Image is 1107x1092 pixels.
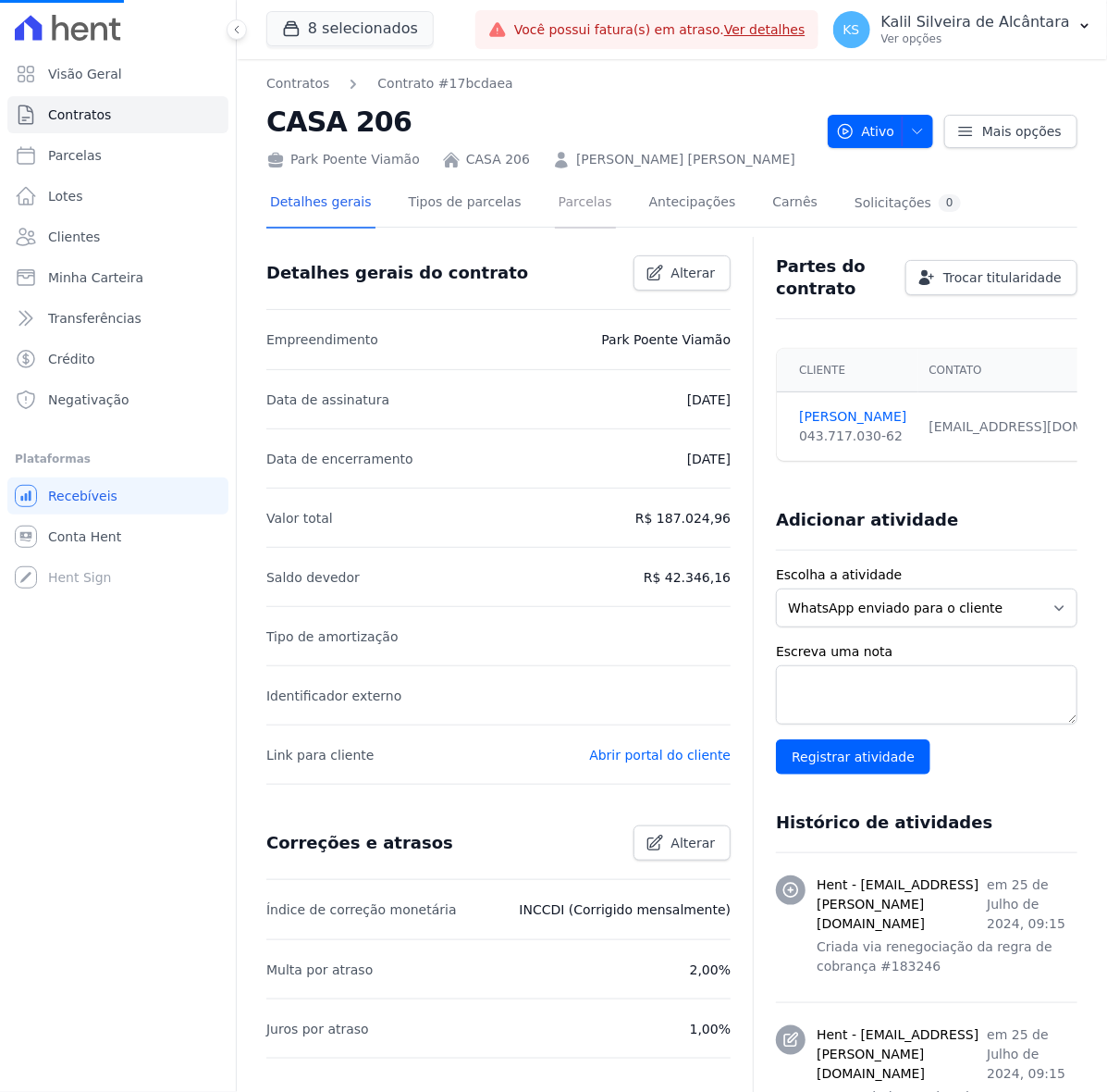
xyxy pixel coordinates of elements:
[724,22,806,37] a: Ver detalhes
[633,255,732,291] a: Alterar
[266,832,453,854] h3: Correções e atrasos
[266,74,329,93] a: Contratos
[799,407,906,427] a: [PERSON_NAME]
[939,194,961,212] div: 0
[776,509,958,531] h3: Adicionar atividade
[48,146,102,165] span: Parcelas
[7,300,228,337] a: Transferências
[7,96,228,133] a: Contratos
[690,1018,731,1040] p: 1,00%
[982,122,1062,141] span: Mais opções
[405,180,525,229] a: Tipos de parcelas
[836,115,895,148] span: Ativo
[7,478,228,515] a: Recebíveis
[266,101,813,143] h2: CASA 206
[48,527,121,546] span: Conta Hent
[48,268,143,287] span: Minha Carteira
[7,56,228,93] a: Visão Geral
[671,834,716,852] span: Alterar
[48,487,117,505] span: Recebíveis
[7,341,228,378] a: Crédito
[555,180,616,229] a: Parcelas
[987,875,1077,934] p: em 25 de Julho de 2024, 09:15
[377,74,512,93] a: Contrato #17bcdaea
[266,959,373,981] p: Multa por atraso
[687,389,731,411] p: [DATE]
[589,748,731,763] a: Abrir portal do cliente
[7,381,228,418] a: Negativação
[266,11,434,46] button: 8 selecionados
[776,642,1077,662] label: Escreva uma nota
[466,150,530,169] a: CASA 206
[881,31,1070,46] p: Ver opções
[881,13,1070,31] p: Kalil Silveira de Alcântara
[776,255,891,300] h3: Partes do contrato
[7,518,228,555] a: Conta Hent
[817,937,1077,976] p: Criada via renegociação da regra de cobrança #183246
[514,20,806,40] span: Você possui fatura(s) em atraso.
[687,448,731,470] p: [DATE]
[266,150,420,169] div: Park Poente Viamão
[776,812,992,834] h3: Histórico de atividades
[818,4,1107,56] button: KS Kalil Silveira de Alcântara Ver opções
[601,329,731,351] p: Park Poente Viamão
[266,685,401,707] p: Identificador externo
[266,329,378,351] p: Empreendimento
[769,180,821,229] a: Carnês
[266,262,528,284] h3: Detalhes gerais do contrato
[266,180,375,229] a: Detalhes gerais
[266,507,333,529] p: Valor total
[266,448,413,470] p: Data de encerramento
[635,507,731,529] p: R$ 187.024,96
[644,566,731,589] p: R$ 42.346,16
[576,150,795,169] a: [PERSON_NAME] [PERSON_NAME]
[776,565,1077,585] label: Escolha a atividade
[7,259,228,296] a: Minha Carteira
[266,626,399,648] p: Tipo de amortização
[7,218,228,255] a: Clientes
[266,744,374,766] p: Link para cliente
[817,1025,987,1084] h3: Hent - [EMAIL_ADDRESS][PERSON_NAME][DOMAIN_NAME]
[828,115,934,148] button: Ativo
[48,105,111,124] span: Contratos
[48,391,129,409] span: Negativação
[817,875,987,934] h3: Hent - [EMAIL_ADDRESS][PERSON_NAME][DOMAIN_NAME]
[799,427,906,446] div: 043.717.030-62
[855,194,961,212] div: Solicitações
[266,566,360,589] p: Saldo devedor
[690,959,731,981] p: 2,00%
[7,137,228,174] a: Parcelas
[15,448,221,470] div: Plataformas
[777,349,917,392] th: Cliente
[851,180,965,229] a: Solicitações0
[7,178,228,215] a: Lotes
[266,389,389,411] p: Data de assinatura
[48,228,100,246] span: Clientes
[987,1025,1077,1084] p: em 25 de Julho de 2024, 09:15
[943,268,1062,287] span: Trocar titularidade
[266,74,813,93] nav: Breadcrumb
[944,115,1077,148] a: Mais opções
[776,739,930,775] input: Registrar atividade
[48,350,95,368] span: Crédito
[48,65,122,83] span: Visão Geral
[266,74,513,93] nav: Breadcrumb
[266,1018,369,1040] p: Juros por atraso
[48,187,83,205] span: Lotes
[633,825,732,861] a: Alterar
[519,899,731,921] p: INCCDI (Corrigido mensalmente)
[646,180,740,229] a: Antecipações
[905,260,1077,295] a: Trocar titularidade
[671,264,716,282] span: Alterar
[843,23,860,36] span: KS
[48,309,141,328] span: Transferências
[266,899,457,921] p: Índice de correção monetária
